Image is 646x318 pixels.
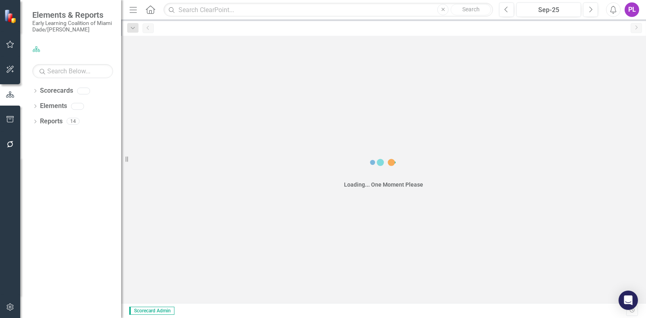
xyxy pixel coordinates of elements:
a: Scorecards [40,86,73,96]
small: Early Learning Coalition of Miami Dade/[PERSON_NAME] [32,20,113,33]
input: Search ClearPoint... [164,3,493,17]
span: Elements & Reports [32,10,113,20]
input: Search Below... [32,64,113,78]
div: Sep-25 [519,5,578,15]
span: Scorecard Admin [129,307,174,315]
button: Search [451,4,491,15]
div: 14 [67,118,80,125]
div: Loading... One Moment Please [344,181,423,189]
button: Sep-25 [516,2,581,17]
div: Open Intercom Messenger [619,291,638,310]
button: PL [625,2,639,17]
a: Elements [40,102,67,111]
a: Reports [40,117,63,126]
span: Search [462,6,480,12]
img: ClearPoint Strategy [4,9,18,23]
